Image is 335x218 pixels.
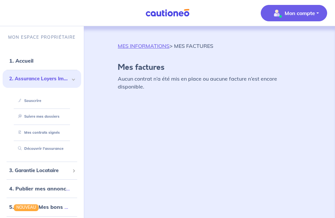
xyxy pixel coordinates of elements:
a: 1. Accueil [9,57,33,64]
div: Découvrir l'assurance [10,143,73,154]
a: 4. Publier mes annonces [9,185,72,192]
div: Suivre mes dossiers [10,111,73,122]
a: Souscrire [15,98,41,103]
span: 2. Assurance Loyers Impayés [9,75,70,83]
p: Aucun contrat n’a été mis en place ou aucune facture n’est encore disponible. [118,75,301,90]
p: Mon compte [285,9,315,17]
div: Mes contrats signés [10,127,73,138]
a: 5.NOUVEAUMes bons plans [9,204,78,210]
p: > MES FACTURES [118,42,213,50]
a: Suivre mes dossiers [15,114,60,119]
p: MON ESPACE PROPRIÉTAIRE [8,34,76,40]
div: 3. Garantie Locataire [3,164,81,177]
div: 4. Publier mes annonces [3,182,81,195]
h4: Mes factures [118,63,301,72]
a: Mes contrats signés [15,130,60,135]
img: illu_account_valid_menu.svg [272,8,282,18]
div: 1. Accueil [3,54,81,67]
span: 3. Garantie Locataire [9,167,70,174]
div: 2. Assurance Loyers Impayés [3,70,81,88]
div: Souscrire [10,95,73,106]
a: MES INFORMATIONS [118,43,169,49]
a: Découvrir l'assurance [15,146,63,151]
img: Cautioneo [143,9,192,17]
button: illu_account_valid_menu.svgMon compte [261,5,327,21]
div: 5.NOUVEAUMes bons plans [3,200,81,213]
